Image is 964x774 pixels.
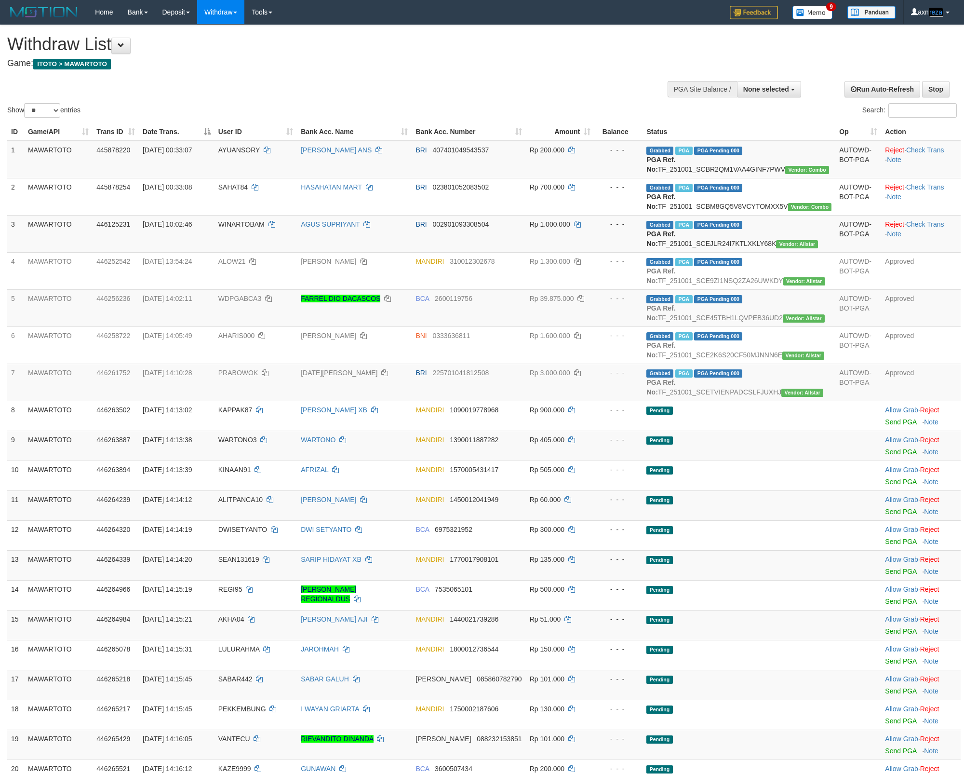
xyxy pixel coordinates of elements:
a: Allow Grab [885,615,918,623]
span: KAPPAK87 [218,406,253,414]
a: Reject [920,645,939,653]
span: WDPGABCA3 [218,295,261,302]
th: Action [881,123,961,141]
a: Note [924,687,938,695]
a: Reject [920,436,939,444]
div: - - - [598,405,639,415]
span: MANDIRI [415,556,444,563]
span: · [885,406,920,414]
span: Marked by axnwibi [675,221,692,229]
span: Rp 505.000 [530,466,564,474]
span: Copy 1770017908101 to clipboard [450,556,498,563]
td: Approved [881,252,961,289]
a: Reject [920,496,939,503]
td: 13 [7,550,24,580]
b: PGA Ref. No: [646,304,675,322]
span: [DATE] 14:14:12 [143,496,192,503]
td: MAWARTOTO [24,520,93,550]
a: Allow Grab [885,645,918,653]
span: [DATE] 14:14:20 [143,556,192,563]
div: - - - [598,182,639,192]
td: AUTOWD-BOT-PGA [835,326,881,364]
span: Rp 135.000 [530,556,564,563]
td: MAWARTOTO [24,550,93,580]
a: [PERSON_NAME] ANS [301,146,372,154]
th: Bank Acc. Number: activate to sort column ascending [412,123,525,141]
span: MANDIRI [415,436,444,444]
span: 445878220 [96,146,130,154]
span: Grabbed [646,295,673,303]
td: · · [881,178,961,215]
div: - - - [598,465,639,475]
td: 6 [7,326,24,364]
span: ALOW21 [218,258,246,265]
th: ID [7,123,24,141]
span: PGA Pending [694,369,742,378]
div: - - - [598,495,639,504]
td: AUTOWD-BOT-PGA [835,364,881,401]
span: Copy 1390011887282 to clipboard [450,436,498,444]
span: Rp 900.000 [530,406,564,414]
td: 7 [7,364,24,401]
a: Note [924,508,938,516]
a: Send PGA [885,538,916,545]
span: Pending [646,436,672,445]
span: ITOTO > MAWARTOTO [33,59,111,69]
td: 11 [7,490,24,520]
a: Reject [920,705,939,713]
span: Grabbed [646,184,673,192]
span: 9 [826,2,836,11]
a: Note [924,717,938,725]
span: PGA Pending [694,147,742,155]
div: - - - [598,294,639,303]
td: 9 [7,431,24,461]
span: Marked by axnwibi [675,369,692,378]
a: Note [924,627,938,635]
a: Note [924,597,938,605]
td: · · [881,215,961,252]
span: MANDIRI [415,258,444,265]
b: PGA Ref. No: [646,341,675,359]
span: · [885,496,920,503]
span: 446256236 [96,295,130,302]
span: Pending [646,556,672,564]
a: DWI SETYANTO [301,526,351,533]
span: ALITPANCA10 [218,496,263,503]
span: Vendor URL: https://secure31.1velocity.biz [776,240,818,248]
span: Vendor URL: https://secure31.1velocity.biz [783,314,825,323]
span: BRI [415,220,427,228]
span: [DATE] 10:02:46 [143,220,192,228]
span: WINARTOBAM [218,220,265,228]
span: Rp 1.000.000 [530,220,570,228]
a: Note [924,568,938,575]
span: SAHAT84 [218,183,248,191]
span: Rp 60.000 [530,496,561,503]
a: Send PGA [885,717,916,725]
span: Grabbed [646,369,673,378]
img: MOTION_logo.png [7,5,80,19]
a: Reject [920,735,939,743]
a: Allow Grab [885,585,918,593]
td: 8 [7,401,24,431]
span: WARTONO3 [218,436,257,444]
div: PGA Site Balance / [668,81,737,97]
span: [DATE] 14:13:38 [143,436,192,444]
span: Grabbed [646,147,673,155]
span: Copy 023801052083502 to clipboard [432,183,489,191]
span: Vendor URL: https://secure11.1velocity.biz [785,166,829,174]
label: Search: [862,103,957,118]
span: [DATE] 14:13:02 [143,406,192,414]
td: · [881,490,961,520]
span: [DATE] 14:02:11 [143,295,192,302]
span: Rp 1.600.000 [530,332,570,339]
a: Note [924,418,938,426]
td: Approved [881,364,961,401]
a: Allow Grab [885,675,918,683]
span: Copy 6975321952 to clipboard [435,526,472,533]
div: - - - [598,331,639,340]
a: Note [887,156,901,163]
span: None selected [743,85,789,93]
a: RIEVANDITO DINANDA [301,735,373,743]
a: Note [924,448,938,456]
a: Reject [920,466,939,474]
